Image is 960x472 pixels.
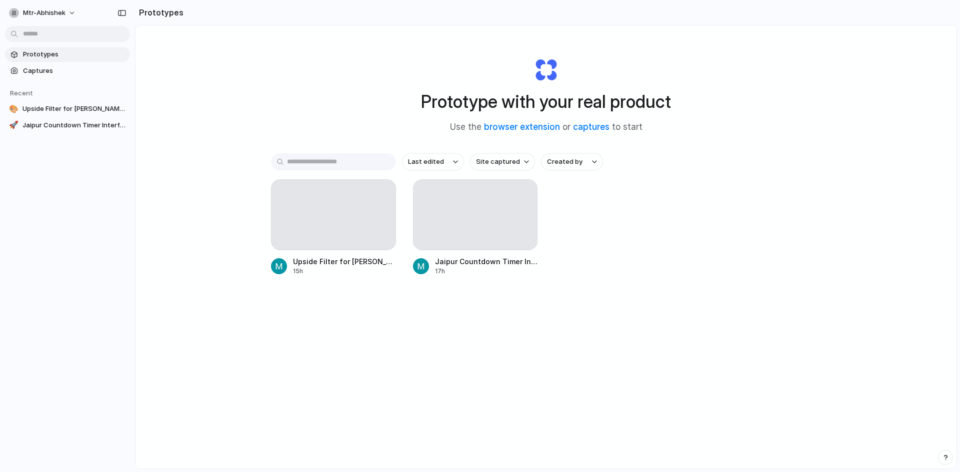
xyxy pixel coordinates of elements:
[413,179,538,276] a: Jaipur Countdown Timer Interface17h
[450,121,642,134] span: Use the or to start
[10,89,33,97] span: Recent
[23,66,126,76] span: Captures
[23,8,65,18] span: mtr-abhishek
[435,256,538,267] span: Jaipur Countdown Timer Interface
[5,63,130,78] a: Captures
[408,157,444,167] span: Last edited
[23,49,126,59] span: Prototypes
[9,104,18,114] div: 🎨
[484,122,560,132] a: browser extension
[541,153,603,170] button: Created by
[271,179,396,276] a: Upside Filter for [PERSON_NAME] Reports15h
[547,157,582,167] span: Created by
[9,120,18,130] div: 🚀
[5,5,81,21] button: mtr-abhishek
[22,104,126,114] span: Upside Filter for [PERSON_NAME] Reports
[293,256,396,267] span: Upside Filter for [PERSON_NAME] Reports
[421,88,671,115] h1: Prototype with your real product
[293,267,396,276] div: 15h
[5,47,130,62] a: Prototypes
[135,6,183,18] h2: Prototypes
[5,118,130,133] a: 🚀Jaipur Countdown Timer Interface
[476,157,520,167] span: Site captured
[5,101,130,116] a: 🎨Upside Filter for [PERSON_NAME] Reports
[470,153,535,170] button: Site captured
[573,122,609,132] a: captures
[435,267,538,276] div: 17h
[402,153,464,170] button: Last edited
[22,120,126,130] span: Jaipur Countdown Timer Interface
